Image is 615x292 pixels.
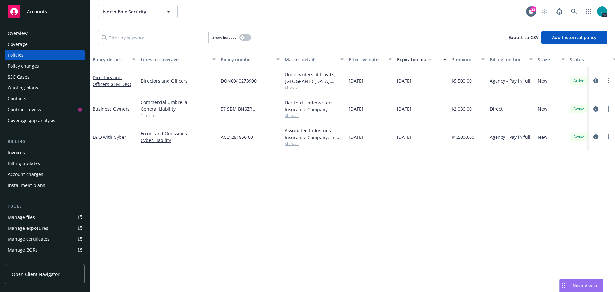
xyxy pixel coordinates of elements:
a: Invoices [5,147,85,158]
span: [DATE] [397,105,411,112]
div: Policy changes [8,61,39,71]
a: Manage files [5,212,85,222]
div: Coverage [8,39,28,49]
div: Drag to move [560,279,568,292]
div: Underwriters at Lloyd's, [GEOGRAPHIC_DATA], [PERSON_NAME] of [GEOGRAPHIC_DATA], RT Specialty Insu... [285,71,344,85]
span: [DATE] [397,134,411,140]
input: Filter by keyword... [98,31,209,44]
div: 22 [530,6,536,12]
span: $2,036.00 [451,105,472,112]
span: [DATE] [397,78,411,84]
div: Market details [285,56,337,63]
span: Show all [285,141,344,146]
a: Contract review [5,104,85,115]
div: Policies [8,50,24,60]
a: Search [568,5,580,18]
a: E&O with Cyber [93,134,126,140]
div: Billing [5,138,85,145]
a: circleInformation [592,105,600,113]
button: Premium [449,52,487,67]
a: circleInformation [592,77,600,85]
a: SSC Cases [5,72,85,82]
div: Contacts [8,94,26,104]
a: Manage exposures [5,223,85,233]
span: Active [572,106,585,112]
a: Start snowing [538,5,551,18]
div: Billing updates [8,158,40,169]
span: New [538,105,547,112]
div: Hartford Underwriters Insurance Company, Hartford Insurance Group [285,99,344,113]
div: Quoting plans [8,83,38,93]
a: Coverage [5,39,85,49]
span: New [538,78,547,84]
div: Policy number [221,56,273,63]
a: Contacts [5,94,85,104]
a: General Liability [141,105,216,112]
div: Account charges [8,169,43,179]
span: Active [572,78,585,84]
a: Billing updates [5,158,85,169]
div: Policy details [93,56,128,63]
a: circleInformation [592,133,600,141]
a: Coverage gap analysis [5,115,85,126]
span: [DATE] [349,134,363,140]
div: Coverage gap analysis [8,115,55,126]
span: New [538,134,547,140]
div: Premium [451,56,478,63]
a: Errors and Omissions [141,130,216,137]
a: Policy changes [5,61,85,71]
a: Commercial Umbrella [141,99,216,105]
span: Open Client Navigator [12,271,60,278]
a: more [605,77,612,85]
span: Active [572,134,585,140]
span: Show all [285,113,344,118]
div: Expiration date [397,56,439,63]
button: Add historical policy [541,31,607,44]
a: Installment plans [5,180,85,190]
div: Associated Industries Insurance Company, Inc., AmTrust Financial Services, CRC Group [285,127,344,141]
a: Switch app [582,5,595,18]
button: Expiration date [394,52,449,67]
span: North Pole Security [103,8,159,15]
a: 1 more [141,112,216,119]
div: Manage exposures [8,223,48,233]
span: ACL1261856 00 [221,134,253,140]
span: Nova Assist [573,283,598,288]
a: Summary of insurance [5,256,85,266]
button: North Pole Security [98,5,178,18]
button: Market details [282,52,346,67]
span: 57 SBM BN6ZRU [221,105,256,112]
span: Show inactive [212,35,237,40]
a: Report a Bug [553,5,566,18]
span: Accounts [27,9,47,14]
span: Add historical policy [552,34,597,40]
div: Tools [5,203,85,210]
button: Policy details [90,52,138,67]
span: Show all [285,85,344,90]
div: Manage certificates [8,234,50,244]
button: Stage [535,52,567,67]
div: Installment plans [8,180,45,190]
span: Direct [490,105,503,112]
button: Effective date [346,52,394,67]
div: Summary of insurance [8,256,56,266]
span: - $1M D&O [109,81,131,87]
div: SSC Cases [8,72,29,82]
a: Business Owners [93,106,130,112]
a: more [605,133,612,141]
a: Quoting plans [5,83,85,93]
div: Lines of coverage [141,56,209,63]
a: Accounts [5,3,85,21]
span: [DATE] [349,78,363,84]
span: $5,500.00 [451,78,472,84]
img: photo [597,6,607,17]
span: Agency - Pay in full [490,78,530,84]
button: Policy number [218,52,282,67]
div: Manage files [8,212,35,222]
a: more [605,105,612,113]
div: Status [570,56,609,63]
a: Directors and Officers [93,74,131,87]
span: DON0040273900 [221,78,257,84]
div: Billing method [490,56,526,63]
